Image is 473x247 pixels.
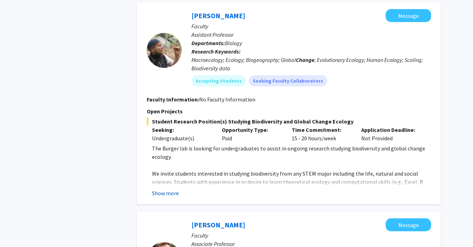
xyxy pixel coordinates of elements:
[191,56,431,72] div: Macroecology; Ecology; Biogeography; Global ; Evolutionary Ecology; Human Ecology; Scaling; Biodi...
[152,169,431,203] p: We invite students interested in studying biodiversity from any STEM major including the life, na...
[147,96,199,103] b: Faculty Information:
[152,134,211,142] div: Undergraduate(s)
[191,75,246,86] mat-chip: Accepting Students
[222,126,281,134] p: Opportunity Type:
[147,117,431,126] span: Student Research Position(s) Studying Biodiversity and Global Change Ecology
[191,11,245,20] a: [PERSON_NAME]
[217,126,286,142] div: Paid
[191,22,431,30] p: Faculty
[296,56,314,63] b: Change
[249,75,327,86] mat-chip: Seeking Faculty Collaborators
[191,48,241,55] b: Research Keywords:
[386,9,431,22] button: Message Joseph Burger
[147,107,431,115] p: Open Projects
[152,189,179,197] button: Show more
[386,218,431,231] button: Message Joseph Clark
[191,231,431,240] p: Faculty
[199,96,255,103] span: No Faculty Information
[191,40,225,47] b: Departments:
[361,126,421,134] p: Application Deadline:
[5,216,30,242] iframe: Chat
[191,30,431,39] p: Assistant Professor
[152,144,431,161] p: The Burger lab is looking for undergraduates to assist in ongoing research studying biodiversity ...
[191,220,245,229] a: [PERSON_NAME]
[292,126,351,134] p: Time Commitment:
[225,40,242,47] span: Biology
[152,126,211,134] p: Seeking:
[356,126,426,142] div: Not Provided
[286,126,356,142] div: 15 - 20 hours/week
